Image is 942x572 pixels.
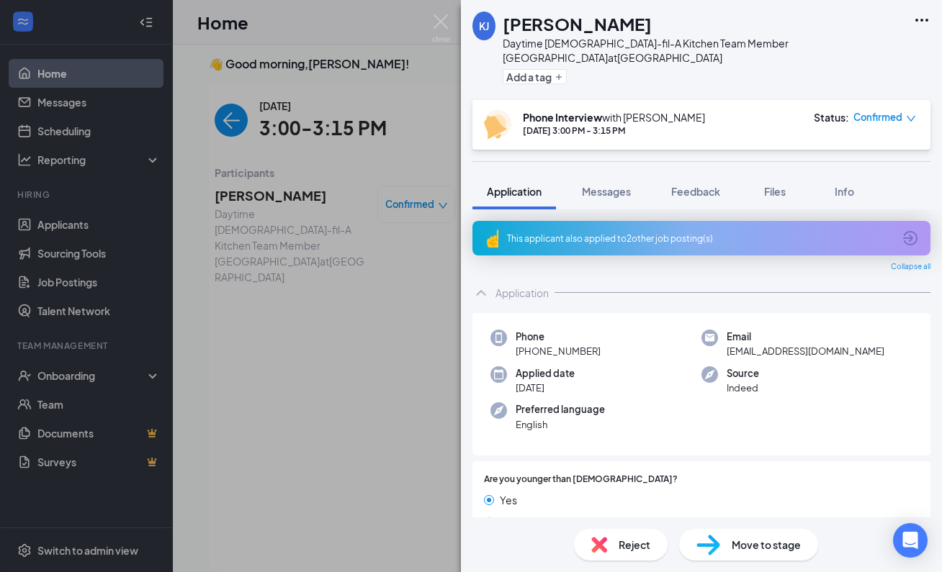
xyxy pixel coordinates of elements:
span: Files [764,185,786,198]
span: Feedback [671,185,720,198]
span: Preferred language [516,402,605,417]
div: This applicant also applied to 2 other job posting(s) [507,232,893,245]
span: [PHONE_NUMBER] [516,344,601,358]
button: PlusAdd a tag [503,69,567,84]
span: Are you younger than [DEMOGRAPHIC_DATA]? [484,473,678,486]
span: down [906,114,916,124]
span: Email [727,330,884,344]
div: with [PERSON_NAME] [523,110,705,124]
div: Daytime [DEMOGRAPHIC_DATA]-fil-A Kitchen Team Member [GEOGRAPHIC_DATA] at [GEOGRAPHIC_DATA] [503,36,906,65]
span: Collapse all [891,261,930,273]
svg: Plus [555,73,563,81]
span: Info [835,185,854,198]
b: Phone Interview [523,111,602,124]
span: Yes [500,492,517,508]
span: Messages [582,185,631,198]
span: No [500,514,513,530]
div: KJ [479,19,489,33]
span: Confirmed [853,110,902,124]
span: Application [487,185,542,198]
span: Reject [619,537,650,553]
span: [EMAIL_ADDRESS][DOMAIN_NAME] [727,344,884,358]
div: Application [495,286,549,300]
span: English [516,417,605,432]
svg: ChevronUp [472,284,490,301]
h1: [PERSON_NAME] [503,12,652,36]
svg: ArrowCircle [902,230,919,247]
div: Open Intercom Messenger [893,523,928,558]
div: Status : [814,110,849,124]
div: [DATE] 3:00 PM - 3:15 PM [523,124,705,137]
span: [DATE] [516,381,575,395]
svg: Ellipses [913,12,930,29]
span: Phone [516,330,601,344]
span: Source [727,366,759,381]
span: Indeed [727,381,759,395]
span: Applied date [516,366,575,381]
span: Move to stage [732,537,801,553]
